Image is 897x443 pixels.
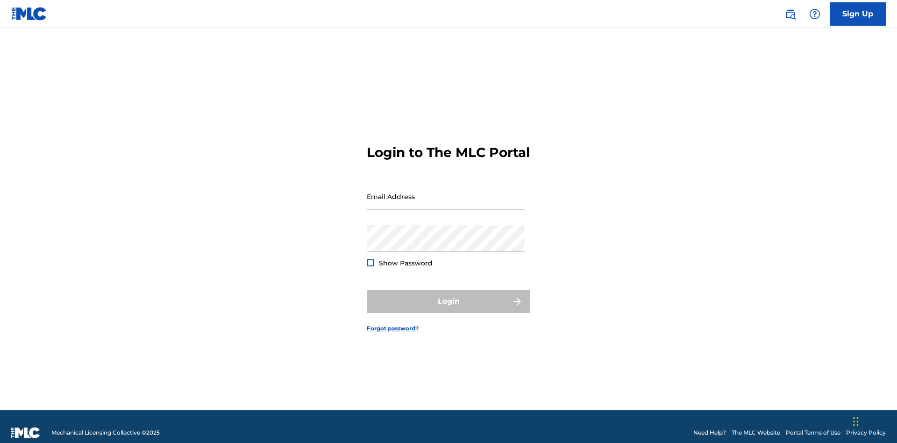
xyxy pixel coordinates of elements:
[367,324,419,333] a: Forgot password?
[805,5,824,23] div: Help
[11,427,40,438] img: logo
[850,398,897,443] iframe: Chat Widget
[379,259,433,267] span: Show Password
[830,2,886,26] a: Sign Up
[809,8,820,20] img: help
[781,5,800,23] a: Public Search
[367,144,530,161] h3: Login to The MLC Portal
[786,429,840,437] a: Portal Terms of Use
[51,429,160,437] span: Mechanical Licensing Collective © 2025
[853,407,859,436] div: Drag
[732,429,780,437] a: The MLC Website
[11,7,47,21] img: MLC Logo
[693,429,726,437] a: Need Help?
[846,429,886,437] a: Privacy Policy
[785,8,796,20] img: search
